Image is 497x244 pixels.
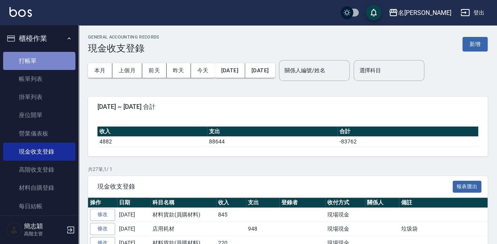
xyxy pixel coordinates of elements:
button: 櫃檯作業 [3,28,75,49]
span: 現金收支登錄 [97,183,453,191]
th: 支出 [246,198,279,208]
td: 845 [216,208,246,222]
button: [DATE] [215,63,245,78]
td: 材料貨款(員購材料) [150,208,216,222]
a: 報表匯出 [453,182,482,190]
button: save [366,5,381,20]
p: 高階主管 [24,230,64,237]
td: 4882 [97,136,207,147]
th: 合計 [337,127,478,137]
span: [DATE] ~ [DATE] 合計 [97,103,478,111]
th: 科目名稱 [150,198,216,208]
td: [DATE] [117,222,150,236]
th: 登錄者 [279,198,325,208]
button: 報表匯出 [453,181,482,193]
a: 材料自購登錄 [3,179,75,197]
a: 排班表 [3,215,75,233]
th: 關係人 [365,198,399,208]
img: Logo [9,7,32,17]
td: 現場現金 [325,208,365,222]
h5: 簡志穎 [24,222,64,230]
a: 每日結帳 [3,197,75,215]
h2: GENERAL ACCOUNTING RECORDS [88,35,160,40]
button: 昨天 [167,63,191,78]
a: 打帳單 [3,52,75,70]
a: 新增 [462,40,488,48]
button: [DATE] [245,63,275,78]
th: 支出 [207,127,337,137]
a: 修改 [90,209,115,221]
th: 收入 [97,127,207,137]
img: Person [6,222,22,238]
td: [DATE] [117,208,150,222]
div: 名[PERSON_NAME] [398,8,451,18]
button: 上個月 [112,63,142,78]
a: 營業儀表板 [3,125,75,143]
th: 收付方式 [325,198,365,208]
button: 名[PERSON_NAME] [385,5,454,21]
a: 修改 [90,223,115,235]
button: 前天 [142,63,167,78]
button: 登出 [457,6,488,20]
td: 88644 [207,136,337,147]
a: 高階收支登錄 [3,161,75,179]
a: 座位開單 [3,106,75,124]
p: 共 27 筆, 1 / 1 [88,166,488,173]
a: 現金收支登錄 [3,143,75,161]
td: 現場現金 [325,222,365,236]
button: 本月 [88,63,112,78]
td: 店用耗材 [150,222,216,236]
th: 操作 [88,198,117,208]
h3: 現金收支登錄 [88,43,160,54]
th: 日期 [117,198,150,208]
td: -83762 [337,136,478,147]
button: 今天 [191,63,215,78]
a: 帳單列表 [3,70,75,88]
a: 掛單列表 [3,88,75,106]
button: 新增 [462,37,488,51]
td: 948 [246,222,279,236]
th: 收入 [216,198,246,208]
